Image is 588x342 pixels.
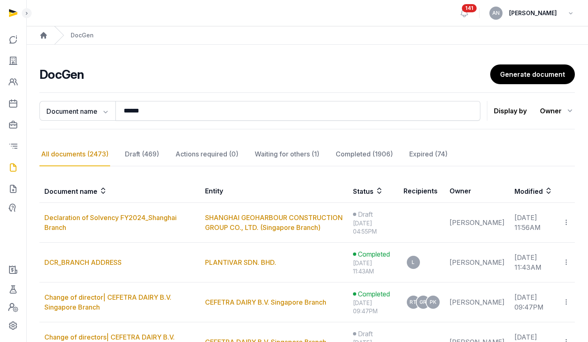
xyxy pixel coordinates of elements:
[39,142,110,166] div: All documents (2473)
[412,260,415,265] span: L
[358,289,390,299] span: Completed
[358,329,373,339] span: Draft
[44,213,177,232] a: Declaration of Solvency FY2024_Shanghai Branch
[445,179,510,203] th: Owner
[510,282,558,322] td: [DATE] 09:47PM
[494,104,527,117] p: Display by
[399,179,445,203] th: Recipients
[39,67,490,82] h2: DocGen
[353,299,393,315] div: [DATE] 09:47PM
[71,31,94,39] div: DocGen
[509,8,557,18] span: [PERSON_NAME]
[510,179,575,203] th: Modified
[490,64,575,84] a: Generate document
[445,282,510,322] td: [PERSON_NAME]
[540,104,575,117] div: Owner
[253,142,321,166] div: Waiting for others (1)
[39,179,200,203] th: Document name
[410,300,417,305] span: RT
[353,219,393,236] div: [DATE] 04:55PM
[200,179,348,203] th: Entity
[353,259,393,275] div: [DATE] 11:43AM
[123,142,161,166] div: Draft (469)
[445,243,510,282] td: [PERSON_NAME]
[334,142,394,166] div: Completed (1906)
[39,142,575,166] nav: Tabs
[358,209,373,219] span: Draft
[348,179,398,203] th: Status
[510,203,558,243] td: [DATE] 11:56AM
[205,258,276,266] a: PLANTIVAR SDN. BHD.
[430,300,436,305] span: PK
[358,249,390,259] span: Completed
[205,213,343,232] a: SHANGHAI GEOHARBOUR CONSTRUCTION GROUP CO., LTD. (Singapore Branch)
[492,11,500,16] span: AN
[462,4,477,12] span: 141
[489,7,503,20] button: AN
[44,293,171,311] a: Change of director| CEFETRA DAIRY B.V. Singapore Branch
[510,243,558,282] td: [DATE] 11:43AM
[408,142,449,166] div: Expired (74)
[26,26,588,45] nav: Breadcrumb
[205,298,326,306] a: CEFETRA DAIRY B.V. Singapore Branch
[39,101,115,121] button: Document name
[445,203,510,243] td: [PERSON_NAME]
[174,142,240,166] div: Actions required (0)
[44,258,122,266] a: DCR_BRANCH ADDRESS
[420,300,427,305] span: GR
